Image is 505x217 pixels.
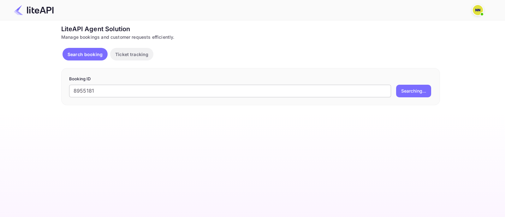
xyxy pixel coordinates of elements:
input: Enter Booking ID (e.g., 63782194) [69,85,391,97]
button: Searching... [396,85,431,97]
img: N/A N/A [473,5,483,15]
p: Ticket tracking [115,51,148,58]
p: Booking ID [69,76,432,82]
div: LiteAPI Agent Solution [61,24,440,34]
div: Manage bookings and customer requests efficiently. [61,34,440,40]
img: LiteAPI Logo [14,5,54,15]
p: Search booking [68,51,103,58]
